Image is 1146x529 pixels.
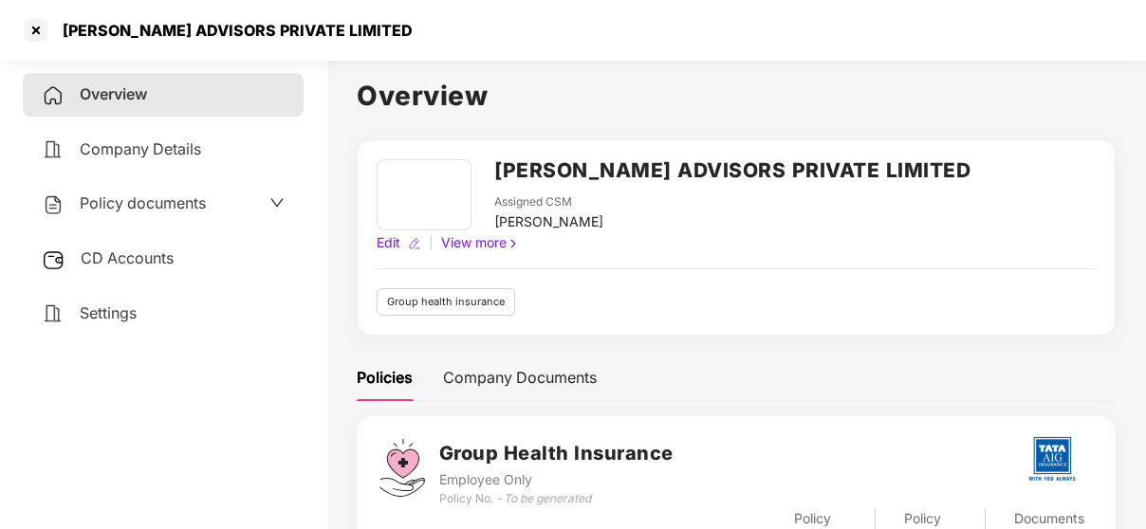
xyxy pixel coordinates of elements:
[42,84,65,107] img: svg+xml;base64,PHN2ZyB4bWxucz0iaHR0cDovL3d3dy53My5vcmcvMjAwMC9zdmciIHdpZHRoPSIyNCIgaGVpZ2h0PSIyNC...
[437,232,524,253] div: View more
[494,211,603,232] div: [PERSON_NAME]
[357,366,413,390] div: Policies
[494,155,970,186] h2: [PERSON_NAME] ADVISORS PRIVATE LIMITED
[379,439,425,497] img: svg+xml;base64,PHN2ZyB4bWxucz0iaHR0cDovL3d3dy53My5vcmcvMjAwMC9zdmciIHdpZHRoPSI0Ny43MTQiIGhlaWdodD...
[425,232,437,253] div: |
[42,248,65,271] img: svg+xml;base64,PHN2ZyB3aWR0aD0iMjUiIGhlaWdodD0iMjQiIHZpZXdCb3g9IjAgMCAyNSAyNCIgZmlsbD0ibm9uZSIgeG...
[80,139,201,158] span: Company Details
[377,288,515,316] div: Group health insurance
[507,237,520,250] img: rightIcon
[42,138,65,161] img: svg+xml;base64,PHN2ZyB4bWxucz0iaHR0cDovL3d3dy53My5vcmcvMjAwMC9zdmciIHdpZHRoPSIyNCIgaGVpZ2h0PSIyNC...
[80,84,147,103] span: Overview
[408,237,421,250] img: editIcon
[80,193,206,212] span: Policy documents
[269,195,285,210] span: down
[80,303,137,322] span: Settings
[1014,508,1095,529] div: Documents
[443,366,597,390] div: Company Documents
[373,232,404,253] div: Edit
[42,193,65,216] img: svg+xml;base64,PHN2ZyB4bWxucz0iaHR0cDovL3d3dy53My5vcmcvMjAwMC9zdmciIHdpZHRoPSIyNCIgaGVpZ2h0PSIyNC...
[81,248,174,267] span: CD Accounts
[51,21,413,40] div: [PERSON_NAME] ADVISORS PRIVATE LIMITED
[439,439,674,468] h3: Group Health Insurance
[439,490,674,508] div: Policy No. -
[494,193,603,211] div: Assigned CSM
[1019,426,1085,492] img: tatag.png
[439,469,674,490] div: Employee Only
[504,491,591,505] i: To be generated
[357,75,1116,117] h1: Overview
[42,302,65,325] img: svg+xml;base64,PHN2ZyB4bWxucz0iaHR0cDovL3d3dy53My5vcmcvMjAwMC9zdmciIHdpZHRoPSIyNCIgaGVpZ2h0PSIyNC...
